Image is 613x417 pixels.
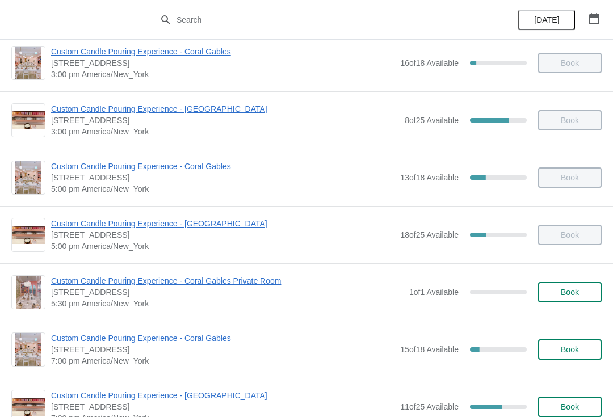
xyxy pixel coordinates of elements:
span: 5:00 pm America/New_York [51,183,394,195]
span: Custom Candle Pouring Experience - [GEOGRAPHIC_DATA] [51,103,399,115]
span: 8 of 25 Available [405,116,459,125]
span: [STREET_ADDRESS] [51,229,394,241]
img: Custom Candle Pouring Experience - Fort Lauderdale | 914 East Las Olas Boulevard, Fort Lauderdale... [12,398,45,416]
img: Custom Candle Pouring Experience - Fort Lauderdale | 914 East Las Olas Boulevard, Fort Lauderdale... [12,111,45,130]
span: [STREET_ADDRESS] [51,344,394,355]
span: Custom Candle Pouring Experience - Coral Gables [51,332,394,344]
span: 5:00 pm America/New_York [51,241,394,252]
img: Custom Candle Pouring Experience - Coral Gables Private Room | 154 Giralda Avenue, Coral Gables, ... [16,276,41,309]
span: 1 of 1 Available [409,288,459,297]
button: Book [538,282,602,302]
span: 7:00 pm America/New_York [51,355,394,367]
span: Book [561,402,579,411]
span: [DATE] [534,15,559,24]
span: [STREET_ADDRESS] [51,401,394,412]
span: [STREET_ADDRESS] [51,57,394,69]
span: 3:00 pm America/New_York [51,69,394,80]
button: Book [538,339,602,360]
span: Custom Candle Pouring Experience - Coral Gables [51,46,394,57]
input: Search [176,10,460,30]
img: Custom Candle Pouring Experience - Fort Lauderdale | 914 East Las Olas Boulevard, Fort Lauderdale... [12,226,45,245]
span: Custom Candle Pouring Experience - Coral Gables [51,161,394,172]
span: 16 of 18 Available [400,58,459,68]
button: [DATE] [518,10,575,30]
button: Book [538,397,602,417]
span: Custom Candle Pouring Experience - [GEOGRAPHIC_DATA] [51,218,394,229]
span: Custom Candle Pouring Experience - Coral Gables Private Room [51,275,404,287]
span: [STREET_ADDRESS] [51,287,404,298]
img: Custom Candle Pouring Experience - Coral Gables | 154 Giralda Avenue, Coral Gables, FL, USA | 3:0... [15,47,42,79]
span: 13 of 18 Available [400,173,459,182]
span: 5:30 pm America/New_York [51,298,404,309]
span: [STREET_ADDRESS] [51,115,399,126]
span: 11 of 25 Available [400,402,459,411]
span: Book [561,345,579,354]
span: Book [561,288,579,297]
img: Custom Candle Pouring Experience - Coral Gables | 154 Giralda Avenue, Coral Gables, FL, USA | 7:0... [15,333,42,366]
span: 3:00 pm America/New_York [51,126,399,137]
span: 15 of 18 Available [400,345,459,354]
span: Custom Candle Pouring Experience - [GEOGRAPHIC_DATA] [51,390,394,401]
img: Custom Candle Pouring Experience - Coral Gables | 154 Giralda Avenue, Coral Gables, FL, USA | 5:0... [15,161,42,194]
span: [STREET_ADDRESS] [51,172,394,183]
span: 18 of 25 Available [400,230,459,239]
